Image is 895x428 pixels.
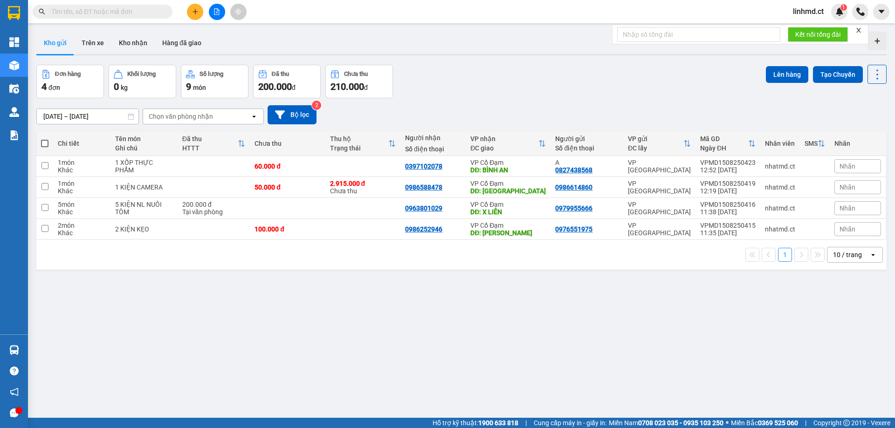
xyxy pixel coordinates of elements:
[842,4,845,11] span: 1
[758,419,798,427] strong: 0369 525 060
[868,32,887,50] div: Tạo kho hàng mới
[235,8,241,15] span: aim
[700,222,756,229] div: VPMD1508250415
[833,250,862,259] div: 10 / trang
[115,225,173,233] div: 2 KIỆN KẸO
[330,135,388,143] div: Thu hộ
[700,201,756,208] div: VPMD1508250416
[433,418,518,428] span: Hỗ trợ kỹ thuật:
[330,180,396,195] div: Chưa thu
[405,145,461,153] div: Số điện thoại
[9,130,19,140] img: solution-icon
[405,183,442,191] div: 0986588478
[700,144,748,152] div: Ngày ĐH
[856,7,865,16] img: phone-icon
[255,163,320,170] div: 60.000 đ
[10,367,19,375] span: question-circle
[628,222,691,237] div: VP [GEOGRAPHIC_DATA]
[292,84,296,91] span: đ
[58,229,106,237] div: Khác
[726,421,729,425] span: ⚪️
[213,8,220,15] span: file-add
[58,208,106,216] div: Khác
[121,84,128,91] span: kg
[840,225,855,233] span: Nhãn
[765,163,795,170] div: nhatmd.ct
[9,84,19,94] img: warehouse-icon
[364,84,368,91] span: đ
[555,166,592,174] div: 0827438568
[555,144,618,152] div: Số điện thoại
[255,140,320,147] div: Chưa thu
[250,113,258,120] svg: open
[193,84,206,91] span: món
[765,204,795,212] div: nhatmd.ct
[9,61,19,70] img: warehouse-icon
[700,187,756,195] div: 12:19 [DATE]
[330,81,364,92] span: 210.000
[58,222,106,229] div: 2 món
[855,27,862,34] span: close
[109,65,176,98] button: Khối lượng0kg
[466,131,551,156] th: Toggle SortBy
[115,135,173,143] div: Tên món
[209,4,225,20] button: file-add
[765,225,795,233] div: nhatmd.ct
[48,84,60,91] span: đơn
[470,166,546,174] div: DĐ: BÌNH AN
[470,135,538,143] div: VP nhận
[628,180,691,195] div: VP [GEOGRAPHIC_DATA]
[55,71,81,77] div: Đơn hàng
[877,7,886,16] span: caret-down
[800,131,830,156] th: Toggle SortBy
[731,418,798,428] span: Miền Bắc
[700,208,756,216] div: 11:38 [DATE]
[258,81,292,92] span: 200.000
[470,222,546,229] div: VP Cổ Đạm
[255,225,320,233] div: 100.000 đ
[330,180,396,187] div: 2.915.000 đ
[840,163,855,170] span: Nhãn
[843,420,850,426] span: copyright
[272,71,289,77] div: Đã thu
[344,71,368,77] div: Chưa thu
[127,71,156,77] div: Khối lượng
[805,140,818,147] div: SMS
[813,66,863,83] button: Tạo Chuyến
[312,101,321,110] sup: 2
[700,180,756,187] div: VPMD1508250419
[58,166,106,174] div: Khác
[628,159,691,174] div: VP [GEOGRAPHIC_DATA]
[695,131,760,156] th: Toggle SortBy
[58,159,106,166] div: 1 món
[788,27,848,42] button: Kết nối tổng đài
[470,208,546,216] div: DĐ: X LIÊN
[9,107,19,117] img: warehouse-icon
[114,81,119,92] span: 0
[555,183,592,191] div: 0986614860
[470,159,546,166] div: VP Cổ Đạm
[869,251,877,258] svg: open
[182,135,238,143] div: Đã thu
[39,8,45,15] span: search
[325,65,393,98] button: Chưa thu210.000đ
[230,4,247,20] button: aim
[405,225,442,233] div: 0986252946
[470,201,546,208] div: VP Cổ Đạm
[182,208,245,216] div: Tại văn phòng
[178,131,250,156] th: Toggle SortBy
[555,225,592,233] div: 0976551975
[405,163,442,170] div: 0397102078
[609,418,723,428] span: Miền Nam
[700,159,756,166] div: VPMD1508250423
[405,134,461,142] div: Người nhận
[766,66,808,83] button: Lên hàng
[330,144,388,152] div: Trạng thái
[10,408,19,417] span: message
[182,201,245,208] div: 200.000 đ
[765,183,795,191] div: nhatmd.ct
[268,105,317,124] button: Bộ lọc
[785,6,831,17] span: linhmd.ct
[778,248,792,262] button: 1
[255,183,320,191] div: 50.000 đ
